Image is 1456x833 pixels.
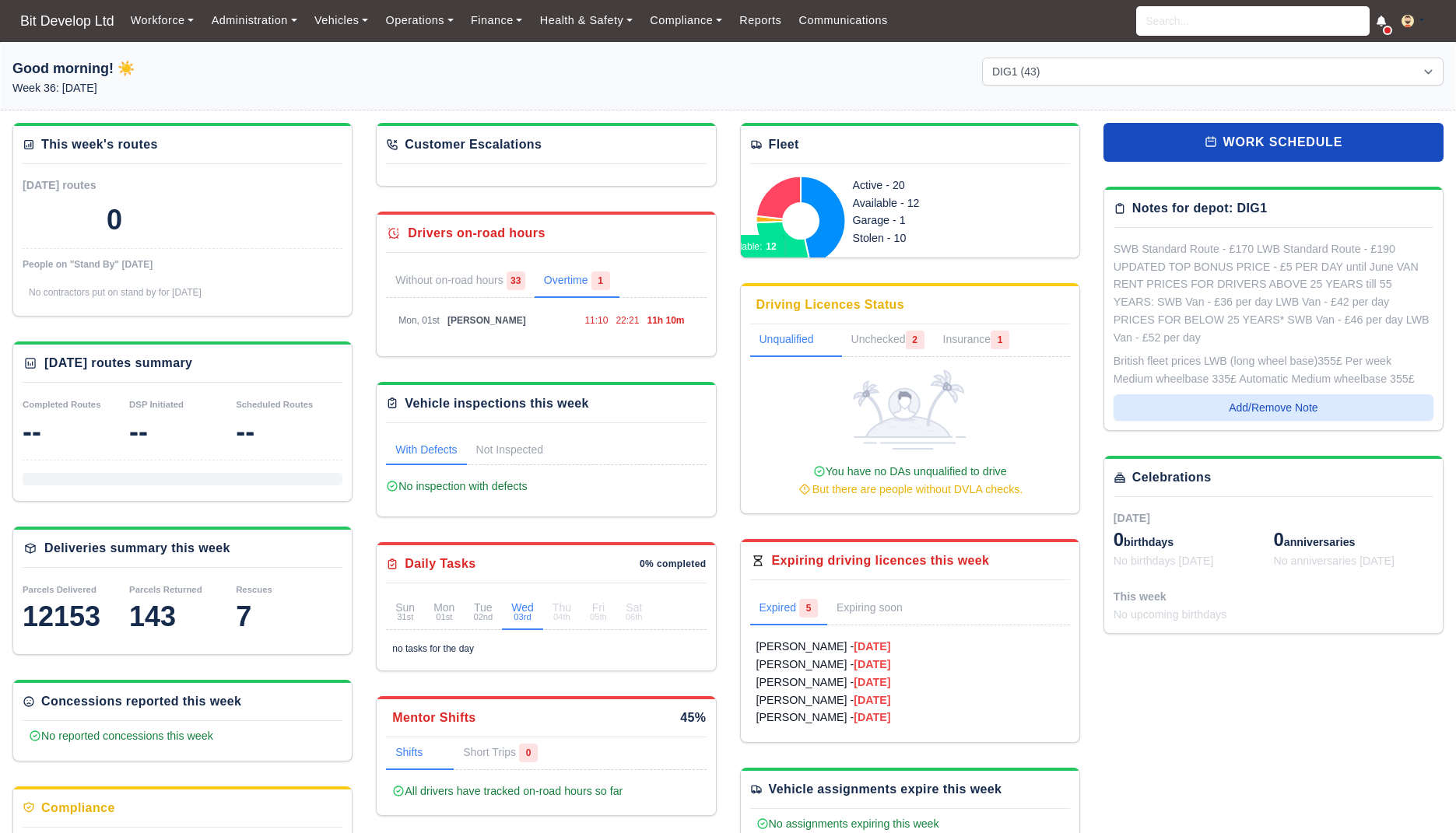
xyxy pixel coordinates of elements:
div: Stolen - 10 [853,229,1013,247]
div: Sat [626,602,643,621]
a: Unqualified [750,324,842,357]
span: 0 [1114,529,1124,550]
a: With Defects [386,436,466,465]
small: DSP Initiated [129,400,184,409]
a: Vehicles [306,5,377,36]
span: No birthdays [DATE] [1114,555,1214,567]
strong: [DATE] [854,676,890,688]
span: 11h 10m [647,315,684,326]
span: [DATE] [1114,512,1150,524]
div: Available - 12 [853,194,1013,212]
div: Fleet [769,135,799,154]
a: Short Trips [454,737,547,770]
div: Sun [395,602,415,621]
a: [PERSON_NAME] -[DATE] [756,674,1064,691]
small: Parcels Returned [129,585,202,594]
span: All drivers have tracked on-road hours so far [392,785,623,797]
div: Mon [433,602,454,621]
div: Driving Licences Status [756,296,905,314]
div: Customer Escalations [405,135,542,154]
div: Vehicle inspections this week [405,394,589,413]
small: Parcels Delivered [23,585,96,594]
div: 0% completed [640,558,707,570]
div: Deliveries summary this week [44,539,230,558]
a: Shifts [386,737,454,770]
div: Celebrations [1132,468,1212,487]
div: This week's routes [41,135,158,154]
div: Garage - 1 [853,212,1013,229]
div: You have no DAs unqualified to drive [756,463,1064,499]
span: 0 [1273,529,1283,550]
div: People on "Stand By" [DATE] [23,258,342,271]
a: Bit Develop Ltd [12,6,122,37]
strong: [DATE] [854,711,890,723]
a: [PERSON_NAME] -[DATE] [756,709,1064,726]
div: Fri [590,602,607,621]
small: Scheduled Routes [236,400,313,409]
div: birthdays [1114,527,1274,552]
span: Mon, 01st [398,315,440,326]
strong: [DATE] [854,640,890,653]
a: Unchecked [842,324,934,357]
a: Expired [750,593,827,625]
div: SWB Standard Route - £170 LWB Standard Route - £190 UPDATED TOP BONUS PRICE - £5 PER DAY until Ju... [1114,240,1433,347]
div: 143 [129,601,236,632]
span: No reported concessions this week [29,730,213,742]
small: 05th [590,613,607,621]
span: 1 [991,331,1009,349]
a: Compliance [641,5,731,36]
div: Vehicle assignments expire this week [769,780,1002,799]
div: [DATE] routes [23,177,183,194]
span: 11:10 [584,315,608,326]
span: 22:21 [616,315,639,326]
div: 0 [107,205,122,236]
span: This week [1114,590,1167,603]
small: 06th [626,613,643,621]
a: [PERSON_NAME] -[DATE] [756,656,1064,674]
div: Active - 20 [853,177,1013,194]
a: [PERSON_NAME] -[DATE] [756,638,1064,656]
a: Not Inspected [467,436,553,465]
small: 01st [433,613,454,621]
a: work schedule [1103,123,1444,162]
div: Thu [553,602,571,621]
a: Insurance [934,324,1019,357]
strong: [DATE] [854,694,890,706]
div: anniversaries [1273,527,1433,552]
small: Completed Routes [23,400,101,409]
div: -- [236,416,342,447]
div: British fleet prices LWB (long wheel base)355£ Per week Medium wheelbase 335£ Automatic Medium wh... [1114,352,1433,388]
iframe: Chat Widget [1378,758,1456,833]
span: No anniversaries [DATE] [1273,555,1395,567]
a: Communications [790,5,896,36]
span: No contractors put on stand by for [DATE] [29,287,202,298]
small: 03rd [511,613,534,621]
span: No inspection with defects [386,480,527,492]
span: 1 [591,271,610,290]
small: 31st [395,613,415,621]
a: Expiring soon [827,593,934,625]
div: no tasks for the day [392,642,700,655]
a: [PERSON_NAME] -[DATE] [756,691,1064,709]
div: -- [129,416,236,447]
span: 33 [507,271,525,290]
small: 04th [553,613,571,621]
h1: Good morning! ☀️ [12,58,474,79]
button: Add/Remove Note [1114,394,1433,421]
a: Health & Safety [532,5,642,36]
strong: [DATE] [854,658,890,670]
div: 45% [680,709,706,727]
div: Wed [511,602,534,621]
a: Finance [462,5,532,36]
div: But there are people without DVLA checks. [756,481,1064,499]
div: Compliance [41,799,115,817]
p: Week 36: [DATE] [12,79,474,97]
div: Concessions reported this week [41,692,241,711]
a: Overtime [535,265,619,298]
div: Daily Tasks [405,555,475,573]
a: Without on-road hours [386,265,535,298]
span: 0 [519,744,538,762]
span: No assignments expiring this week [756,817,939,830]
